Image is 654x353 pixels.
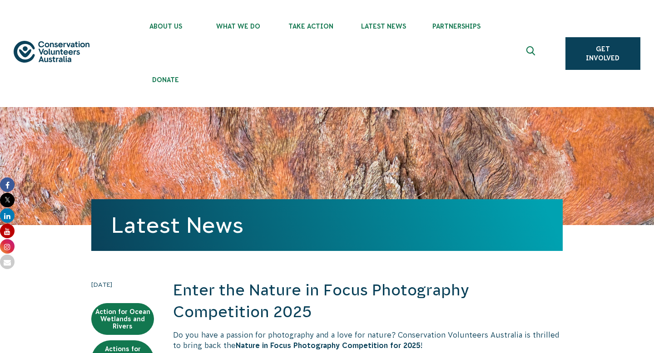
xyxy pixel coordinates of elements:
time: [DATE] [91,279,154,289]
span: Expand search box [526,46,537,61]
img: logo.svg [14,41,89,63]
span: What We Do [202,23,275,30]
p: Do you have a passion for photography and a love for nature? Conservation Volunteers Australia is... [173,330,563,350]
strong: Nature in Focus Photography Competition for 2025 [236,341,421,349]
a: Latest News [111,213,243,237]
a: Action for Ocean Wetlands and Rivers [91,303,154,335]
span: Partnerships [420,23,493,30]
a: Get Involved [565,37,640,70]
span: Donate [129,76,202,83]
h2: Enter the Nature in Focus Photography Competition 2025 [173,279,563,323]
span: About Us [129,23,202,30]
button: Expand search box Close search box [521,43,543,64]
span: Take Action [275,23,347,30]
span: Latest News [347,23,420,30]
